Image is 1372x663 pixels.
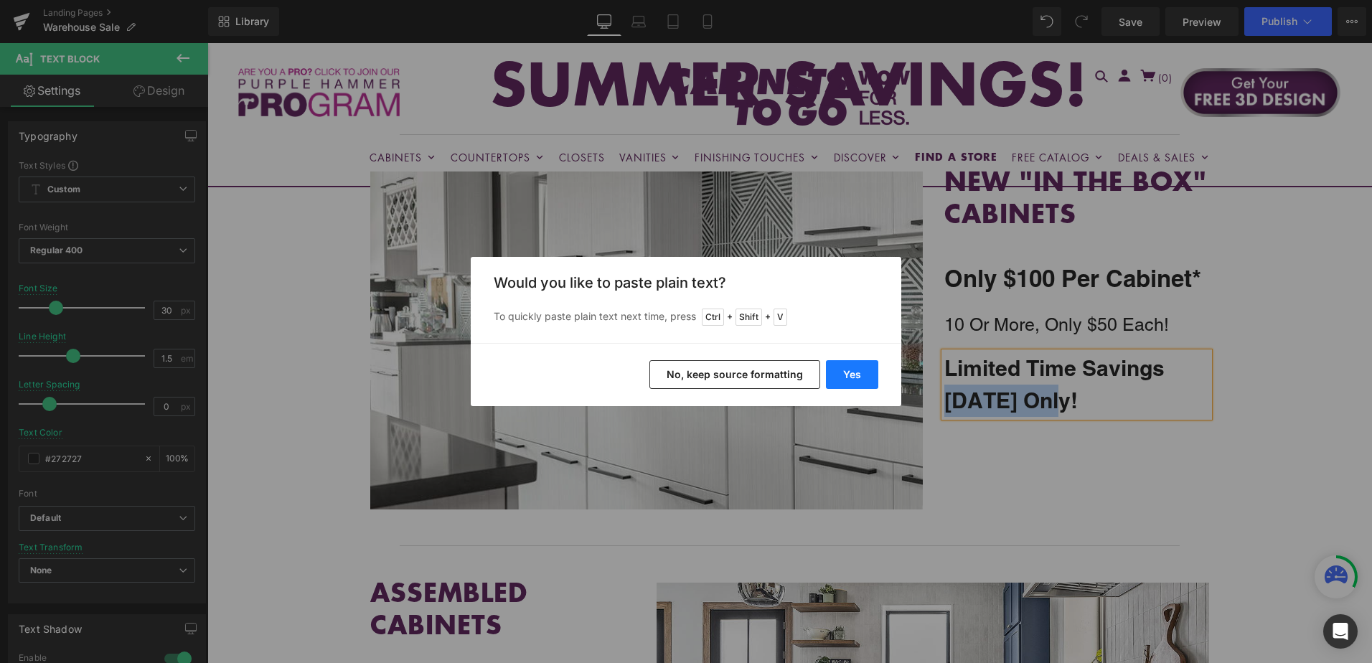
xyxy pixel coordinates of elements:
[765,310,771,324] span: +
[736,309,762,326] span: Shift
[737,221,994,250] strong: Only $100 Per Cabinet*
[774,309,787,326] span: V
[649,360,820,389] button: No, keep source formatting
[737,121,1002,186] li: NEW "IN The BOX" CABINETS
[737,268,1002,296] p: 10 Or More, Only $50 Each!
[494,309,878,326] p: To quickly paste plain text next time, press
[737,312,957,338] b: Limited Time Savings
[826,360,878,389] button: Yes
[1323,614,1358,649] div: Open Intercom Messenger
[163,532,428,597] li: Assembled CABINETS
[727,310,733,324] span: +
[494,274,878,291] h3: Would you like to paste plain text?
[702,309,724,326] span: Ctrl
[737,344,870,370] b: [DATE] Only!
